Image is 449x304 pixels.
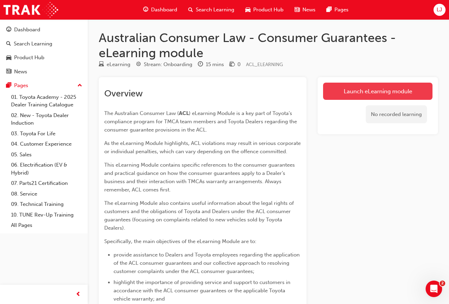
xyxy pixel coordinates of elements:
[8,220,85,231] a: All Pages
[104,140,302,155] span: As the eLearning Module highlights, ACL violations may result in serious corporate or individual ...
[6,83,11,89] span: pages-icon
[3,65,85,78] a: News
[99,60,130,69] div: Type
[3,79,85,92] button: Pages
[143,6,148,14] span: guage-icon
[229,62,235,68] span: money-icon
[434,4,446,16] button: LJ
[151,6,177,14] span: Dashboard
[77,81,82,90] span: up-icon
[240,3,289,17] a: car-iconProduct Hub
[8,199,85,210] a: 09. Technical Training
[8,210,85,220] a: 10. TUNE Rev-Up Training
[8,139,85,149] a: 04. Customer Experience
[3,2,58,18] img: Trak
[14,82,28,90] div: Pages
[8,189,85,199] a: 08. Service
[440,281,445,286] span: 2
[107,61,130,69] div: eLearning
[136,60,192,69] div: Stream
[138,3,183,17] a: guage-iconDashboard
[179,110,189,116] span: ACL
[104,88,143,99] span: Overview
[8,128,85,139] a: 03. Toyota For Life
[136,62,141,68] span: target-icon
[6,55,11,61] span: car-icon
[229,60,240,69] div: Price
[14,26,40,34] div: Dashboard
[99,62,104,68] span: learningResourceType_ELEARNING-icon
[426,281,442,297] iframe: Intercom live chat
[104,200,295,231] span: The eLearning Module also contains useful information about the legal rights of customers and the...
[3,22,85,79] button: DashboardSearch LearningProduct HubNews
[8,110,85,128] a: 02. New - Toyota Dealer Induction
[3,23,85,36] a: Dashboard
[289,3,321,17] a: news-iconNews
[8,92,85,110] a: 01. Toyota Academy - 2025 Dealer Training Catalogue
[206,61,224,69] div: 15 mins
[114,252,301,274] span: provide assistance to Dealers and Toyota employees regarding the application of the ACL consumer ...
[104,162,296,193] span: This eLearning Module contains specific references to the consumer guarantees and practical guida...
[196,6,234,14] span: Search Learning
[188,6,193,14] span: search-icon
[6,41,11,47] span: search-icon
[76,290,81,299] span: prev-icon
[327,6,332,14] span: pages-icon
[14,40,52,48] div: Search Learning
[437,6,442,14] span: LJ
[104,238,256,244] span: Specifically, the main objectives of the eLearning Module are to:
[198,60,224,69] div: Duration
[3,51,85,64] a: Product Hub
[366,105,427,124] div: No recorded learning
[245,6,250,14] span: car-icon
[99,30,438,60] h1: Australian Consumer Law - Consumer Guarantees - eLearning module
[6,69,11,75] span: news-icon
[198,62,203,68] span: clock-icon
[14,54,44,62] div: Product Hub
[334,6,349,14] span: Pages
[321,3,354,17] a: pages-iconPages
[253,6,284,14] span: Product Hub
[323,83,432,100] a: Launch eLearning module
[246,62,283,67] span: Learning resource code
[14,68,27,76] div: News
[144,61,192,69] div: Stream: Onboarding
[237,61,240,69] div: 0
[8,160,85,178] a: 06. Electrification (EV & Hybrid)
[302,6,316,14] span: News
[114,279,292,302] span: highlight the importance of providing service and support to customers in accordance with the ACL...
[183,3,240,17] a: search-iconSearch Learning
[295,6,300,14] span: news-icon
[8,178,85,189] a: 07. Parts21 Certification
[104,110,298,133] span: ) eLearning Module is a key part of Toyota’s compliance program for TMCA team members and Toyota ...
[3,38,85,50] a: Search Learning
[6,27,11,33] span: guage-icon
[8,149,85,160] a: 05. Sales
[104,110,179,116] span: The Australian Consumer Law (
